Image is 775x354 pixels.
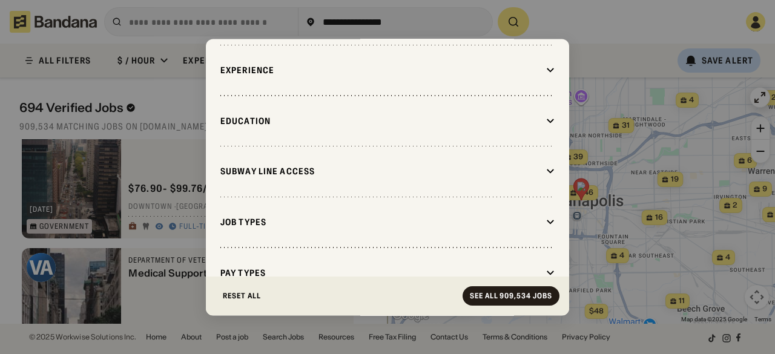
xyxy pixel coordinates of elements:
[220,217,541,228] div: Job Types
[220,166,541,177] div: Subway Line Access
[220,116,541,126] div: Education
[220,267,541,278] div: Pay Types
[223,292,261,300] div: Reset All
[220,65,541,76] div: Experience
[470,292,552,300] div: See all 909,534 jobs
